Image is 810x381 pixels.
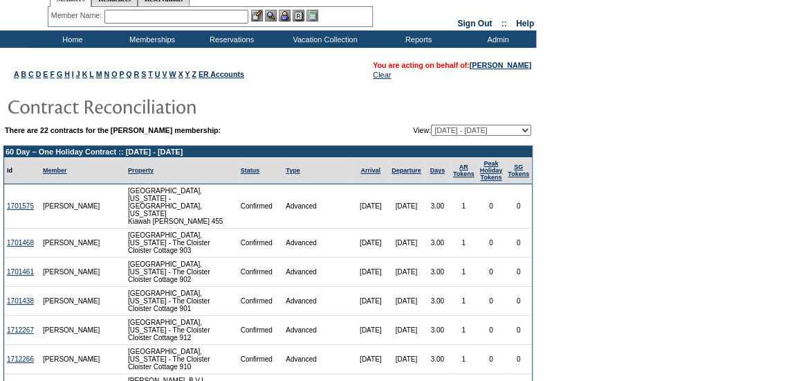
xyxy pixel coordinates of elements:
[306,10,318,21] img: b_calculator.gif
[125,316,238,345] td: [GEOGRAPHIC_DATA], [US_STATE] - The Cloister Cloister Cottage 912
[505,316,532,345] td: 0
[7,297,34,305] a: 1701438
[388,229,425,258] td: [DATE]
[377,30,457,48] td: Reports
[480,160,503,181] a: Peak HolidayTokens
[450,258,477,287] td: 1
[125,258,238,287] td: [GEOGRAPHIC_DATA], [US_STATE] - The Cloister Cloister Cottage 902
[516,19,534,28] a: Help
[430,167,445,174] a: Days
[4,146,532,157] td: 60 Day – One Holiday Contract :: [DATE] - [DATE]
[270,30,377,48] td: Vacation Collection
[7,239,34,247] a: 1701468
[508,163,529,177] a: SGTokens
[178,70,183,78] a: X
[111,30,190,48] td: Memberships
[457,30,536,48] td: Admin
[111,70,117,78] a: O
[40,258,103,287] td: [PERSON_NAME]
[286,167,300,174] a: Type
[126,70,131,78] a: Q
[251,10,263,21] img: b_edit.gif
[505,229,532,258] td: 0
[470,61,531,69] a: [PERSON_NAME]
[21,70,26,78] a: B
[104,70,109,78] a: N
[505,184,532,229] td: 0
[353,184,387,229] td: [DATE]
[477,258,506,287] td: 0
[388,345,425,374] td: [DATE]
[283,287,353,316] td: Advanced
[238,229,284,258] td: Confirmed
[353,229,387,258] td: [DATE]
[43,167,67,174] a: Member
[57,70,62,78] a: G
[14,70,19,78] a: A
[238,316,284,345] td: Confirmed
[353,287,387,316] td: [DATE]
[155,70,160,78] a: U
[425,287,450,316] td: 3.00
[7,202,34,210] a: 1701575
[425,316,450,345] td: 3.00
[36,70,42,78] a: D
[450,345,477,374] td: 1
[64,70,70,78] a: H
[241,167,260,174] a: Status
[425,258,450,287] td: 3.00
[125,287,238,316] td: [GEOGRAPHIC_DATA], [US_STATE] - The Cloister Cloister Cottage 901
[125,345,238,374] td: [GEOGRAPHIC_DATA], [US_STATE] - The Cloister Cloister Cottage 910
[373,71,391,79] a: Clear
[450,229,477,258] td: 1
[7,326,34,334] a: 1712267
[4,157,40,184] td: Id
[388,287,425,316] td: [DATE]
[283,258,353,287] td: Advanced
[373,61,531,69] span: You are acting on behalf of:
[392,167,421,174] a: Departure
[96,70,102,78] a: M
[238,258,284,287] td: Confirmed
[283,229,353,258] td: Advanced
[279,10,291,21] img: Impersonate
[388,258,425,287] td: [DATE]
[238,345,284,374] td: Confirmed
[477,287,506,316] td: 0
[162,70,167,78] a: V
[477,316,506,345] td: 0
[40,287,103,316] td: [PERSON_NAME]
[89,70,93,78] a: L
[82,70,88,78] a: K
[293,10,304,21] img: Reservations
[425,184,450,229] td: 3.00
[28,70,34,78] a: C
[199,70,244,78] a: ER Accounts
[265,10,277,21] img: View
[505,345,532,374] td: 0
[450,316,477,345] td: 1
[119,70,124,78] a: P
[450,184,477,229] td: 1
[453,163,475,177] a: ARTokens
[238,287,284,316] td: Confirmed
[50,70,55,78] a: F
[388,184,425,229] td: [DATE]
[76,70,80,78] a: J
[7,268,34,276] a: 1701461
[185,70,190,78] a: Y
[353,316,387,345] td: [DATE]
[505,287,532,316] td: 0
[353,258,387,287] td: [DATE]
[477,184,506,229] td: 0
[360,167,380,174] a: Arrival
[40,229,103,258] td: [PERSON_NAME]
[40,184,103,229] td: [PERSON_NAME]
[192,70,196,78] a: Z
[450,287,477,316] td: 1
[125,184,238,229] td: [GEOGRAPHIC_DATA], [US_STATE] - [GEOGRAPHIC_DATA], [US_STATE] Kiawah [PERSON_NAME] 455
[388,316,425,345] td: [DATE]
[425,345,450,374] td: 3.00
[40,316,103,345] td: [PERSON_NAME]
[125,229,238,258] td: [GEOGRAPHIC_DATA], [US_STATE] - The Cloister Cloister Cottage 903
